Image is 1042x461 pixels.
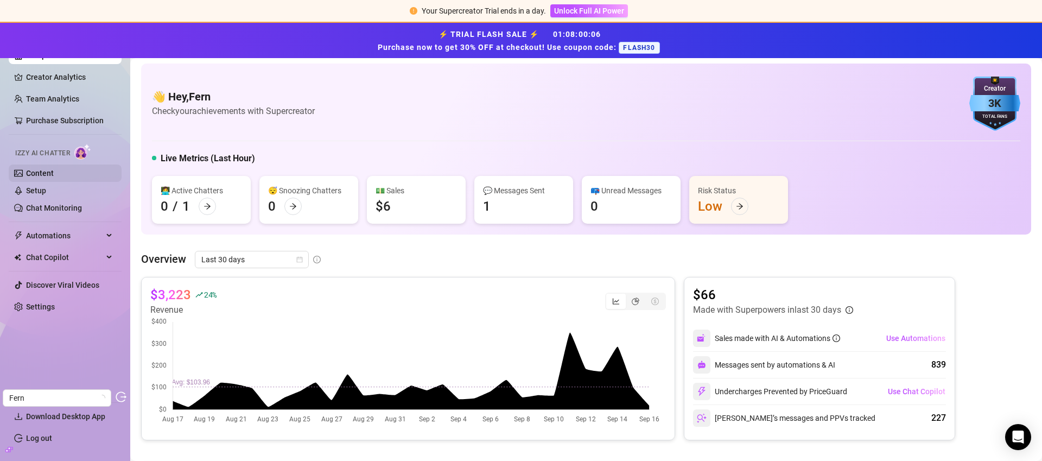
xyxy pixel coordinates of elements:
[99,395,105,401] span: loading
[182,198,190,215] div: 1
[14,231,23,240] span: thunderbolt
[736,203,744,210] span: arrow-right
[161,198,168,215] div: 0
[15,148,70,159] span: Izzy AI Chatter
[697,413,707,423] img: svg%3e
[693,286,853,304] article: $66
[422,7,546,15] span: Your Supercreator Trial ends in a day.
[1005,424,1031,450] div: Open Intercom Messenger
[969,84,1020,94] div: Creator
[632,298,639,305] span: pie-chart
[378,30,664,52] strong: ⚡ TRIAL FLASH SALE ⚡
[195,291,203,299] span: rise
[833,334,840,342] span: info-circle
[26,434,52,443] a: Log out
[9,390,105,406] span: Fern
[590,198,598,215] div: 0
[969,95,1020,112] div: 3K
[26,249,103,266] span: Chat Copilot
[931,412,946,425] div: 227
[14,412,23,421] span: download
[693,304,841,317] article: Made with Superpowers in last 30 days
[152,104,315,118] article: Check your achievements with Supercreator
[296,256,303,263] span: calendar
[26,412,105,421] span: Download Desktop App
[26,281,99,289] a: Discover Viral Videos
[888,387,945,396] span: Use Chat Copilot
[612,298,620,305] span: line-chart
[289,203,297,210] span: arrow-right
[697,361,706,369] img: svg%3e
[846,306,853,314] span: info-circle
[204,203,211,210] span: arrow-right
[268,198,276,215] div: 0
[931,358,946,371] div: 839
[204,289,217,300] span: 24 %
[590,185,672,197] div: 📪 Unread Messages
[26,302,55,311] a: Settings
[378,43,619,52] strong: Purchase now to get 30% OFF at checkout! Use coupon code:
[26,94,79,103] a: Team Analytics
[313,256,321,263] span: info-circle
[887,383,946,400] button: Use Chat Copilot
[483,185,564,197] div: 💬 Messages Sent
[969,113,1020,121] div: Total Fans
[26,68,113,86] a: Creator Analytics
[553,30,601,39] span: 01 : 08 : 00 : 06
[619,42,659,54] span: FLASH30
[26,112,113,129] a: Purchase Subscription
[376,185,457,197] div: 💵 Sales
[141,251,186,267] article: Overview
[715,332,840,344] div: Sales made with AI & Automations
[152,89,315,104] h4: 👋 Hey, Fern
[697,333,707,343] img: svg%3e
[74,144,91,160] img: AI Chatter
[693,356,835,374] div: Messages sent by automations & AI
[693,409,875,427] div: [PERSON_NAME]’s messages and PPVs tracked
[693,383,847,400] div: Undercharges Prevented by PriceGuard
[268,185,350,197] div: 😴 Snoozing Chatters
[483,198,491,215] div: 1
[26,227,103,244] span: Automations
[605,293,666,310] div: segmented control
[550,7,628,15] a: Unlock Full AI Power
[410,7,417,15] span: exclamation-circle
[554,7,624,15] span: Unlock Full AI Power
[550,4,628,17] button: Unlock Full AI Power
[26,51,46,60] a: Setup
[150,286,191,304] article: $3,223
[969,77,1020,131] img: blue-badge-DgoSNQY1.svg
[26,186,46,195] a: Setup
[150,304,217,317] article: Revenue
[26,204,82,212] a: Chat Monitoring
[697,387,707,396] img: svg%3e
[201,251,302,268] span: Last 30 days
[698,185,779,197] div: Risk Status
[886,330,946,347] button: Use Automations
[14,254,21,261] img: Chat Copilot
[161,185,242,197] div: 👩‍💻 Active Chatters
[651,298,659,305] span: dollar-circle
[5,446,13,453] span: build
[886,334,945,343] span: Use Automations
[376,198,391,215] div: $6
[116,391,126,402] span: logout
[161,152,255,165] h5: Live Metrics (Last Hour)
[26,169,54,178] a: Content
